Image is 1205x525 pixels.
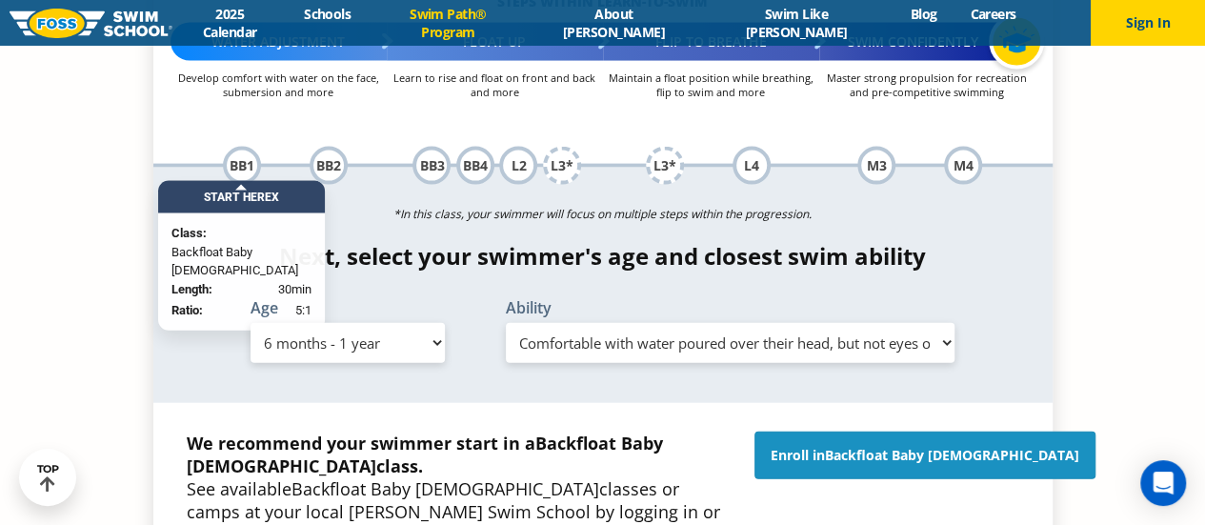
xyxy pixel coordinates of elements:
a: Enroll inBackfloat Baby [DEMOGRAPHIC_DATA] [754,432,1095,479]
p: *In this class, your swimmer will focus on multiple steps within the progression. [153,201,1053,228]
span: Backfloat Baby [DEMOGRAPHIC_DATA] [825,446,1079,464]
p: Maintain a float position while breathing, flip to swim and more [603,71,819,99]
div: L4 [733,147,771,185]
span: 30min [278,280,311,299]
p: Develop comfort with water on the face, submersion and more [171,71,387,99]
strong: Class: [171,226,207,240]
div: L2 [499,147,537,185]
div: Start Here [158,181,325,213]
div: M3 [857,147,895,185]
div: M4 [944,147,982,185]
strong: Length: [171,282,212,296]
label: Age [251,300,445,315]
a: Schools [288,5,368,23]
span: Backfloat Baby [DEMOGRAPHIC_DATA] [187,432,663,477]
div: TOP [37,463,59,493]
label: Ability [506,300,955,315]
h4: Next, select your swimmer's age and closest swim ability [153,243,1053,270]
div: Swim Confidently [819,23,1035,61]
a: Careers [954,5,1033,23]
a: Swim Path® Program [368,5,529,41]
div: Open Intercom Messenger [1140,460,1186,506]
a: Swim Like [PERSON_NAME] [699,5,894,41]
span: X [271,191,279,204]
span: Backfloat Baby [DEMOGRAPHIC_DATA] [291,477,599,500]
a: About [PERSON_NAME] [529,5,699,41]
img: FOSS Swim School Logo [10,9,172,38]
strong: Ratio: [171,303,203,317]
a: 2025 Calendar [172,5,288,41]
span: Backfloat Baby [DEMOGRAPHIC_DATA] [171,243,311,280]
div: BB3 [412,147,451,185]
div: BB4 [456,147,494,185]
div: BB1 [223,147,261,185]
a: Blog [894,5,954,23]
strong: We recommend your swimmer start in a class. [187,432,663,477]
div: BB2 [310,147,348,185]
p: Learn to rise and float on front and back and more [387,71,603,99]
p: Master strong propulsion for recreation and pre-competitive swimming [819,71,1035,99]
